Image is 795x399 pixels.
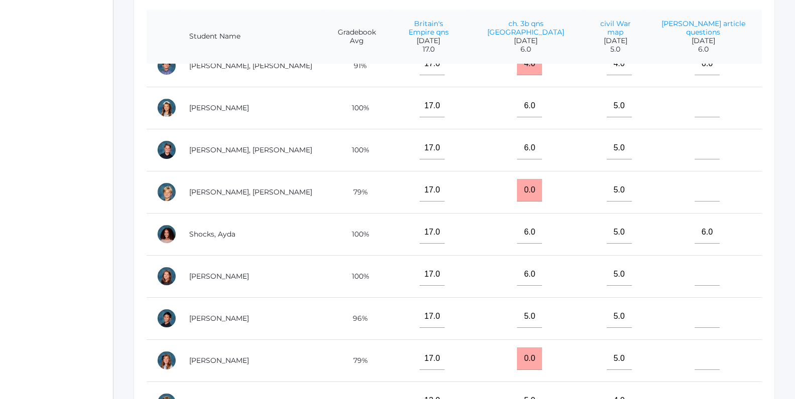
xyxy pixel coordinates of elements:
th: Gradebook Avg [323,10,391,64]
a: ch. 3b qns [GEOGRAPHIC_DATA] [487,19,564,37]
td: 91% [323,45,391,87]
div: Ryder Roberts [157,140,177,160]
a: [PERSON_NAME] article questions [661,19,745,37]
a: [PERSON_NAME], [PERSON_NAME] [189,61,312,70]
a: civil War map [600,19,631,37]
td: 96% [323,297,391,339]
span: [DATE] [401,37,456,45]
span: [DATE] [476,37,576,45]
a: [PERSON_NAME] [189,314,249,323]
a: [PERSON_NAME], [PERSON_NAME] [189,187,312,196]
td: 100% [323,129,391,171]
td: 100% [323,213,391,255]
td: 79% [323,171,391,213]
span: [DATE] [596,37,635,45]
div: Hudson Purser [157,56,177,76]
a: [PERSON_NAME] [189,356,249,365]
td: 100% [323,255,391,297]
th: Student Name [179,10,323,64]
a: Shocks, Ayda [189,230,235,239]
span: 6.0 [476,45,576,54]
span: 17.0 [401,45,456,54]
td: 100% [323,87,391,129]
a: [PERSON_NAME] [189,103,249,112]
span: 5.0 [596,45,635,54]
div: Reagan Reynolds [157,98,177,118]
span: [DATE] [655,37,752,45]
span: 6.0 [655,45,752,54]
div: Ayla Smith [157,266,177,286]
a: [PERSON_NAME], [PERSON_NAME] [189,145,312,154]
div: Levi Sergey [157,182,177,202]
a: [PERSON_NAME] [189,272,249,281]
div: Ayda Shocks [157,224,177,244]
a: Britain's Empire qns [409,19,449,37]
td: 79% [323,339,391,381]
div: Matteo Soratorio [157,308,177,328]
div: Arielle White [157,350,177,370]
